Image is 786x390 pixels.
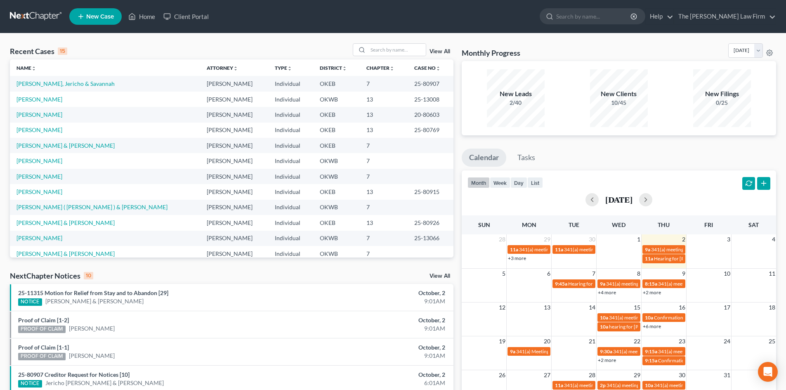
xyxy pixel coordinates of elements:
div: Recent Cases [10,46,67,56]
span: 8 [636,269,641,279]
a: Chapterunfold_more [366,65,394,71]
span: 4 [771,234,776,244]
span: 341(a) meeting for [PERSON_NAME] [651,246,731,253]
span: 18 [768,303,776,312]
div: 2/40 [487,99,545,107]
div: NOTICE [18,380,42,388]
td: 7 [360,246,408,261]
i: unfold_more [287,66,292,71]
span: 19 [498,336,506,346]
span: 341(a) meeting for [PERSON_NAME] & [PERSON_NAME] [606,281,729,287]
span: 341(a) meeting for [PERSON_NAME] [519,246,599,253]
span: Wed [612,221,625,228]
td: [PERSON_NAME] [200,92,268,107]
td: OKEB [313,138,360,153]
span: 9a [645,246,650,253]
a: +2 more [643,289,661,295]
input: Search by name... [368,44,426,56]
td: Individual [268,92,313,107]
a: Districtunfold_more [320,65,347,71]
div: 9:01AM [308,324,445,333]
span: 11a [645,255,653,262]
td: [PERSON_NAME] [200,184,268,199]
button: day [510,177,527,188]
td: Individual [268,138,313,153]
a: Calendar [462,149,506,167]
td: [PERSON_NAME] [200,107,268,122]
td: OKEB [313,184,360,199]
span: 3 [726,234,731,244]
td: 7 [360,76,408,91]
div: 9:01AM [308,352,445,360]
a: Proof of Claim [1-1] [18,344,69,351]
a: [PERSON_NAME] [17,173,62,180]
span: 11a [555,246,563,253]
td: 13 [360,123,408,138]
span: 22 [633,336,641,346]
div: NextChapter Notices [10,271,93,281]
a: The [PERSON_NAME] Law Firm [674,9,776,24]
span: 341(a) meeting for [PERSON_NAME] [609,314,689,321]
td: Individual [268,123,313,138]
a: Attorneyunfold_more [207,65,238,71]
a: Nameunfold_more [17,65,36,71]
a: Typeunfold_more [275,65,292,71]
span: Fri [704,221,713,228]
a: [PERSON_NAME] & [PERSON_NAME] [45,297,144,305]
td: 25-13066 [408,231,453,246]
td: Individual [268,169,313,184]
span: 9:15a [645,348,657,355]
span: 16 [678,303,686,312]
a: +6 more [643,323,661,329]
span: 21 [588,336,596,346]
span: 30 [678,370,686,380]
span: 8:15a [645,281,657,287]
span: 11 [768,269,776,279]
div: 15 [58,47,67,55]
a: +4 more [598,289,616,295]
td: Individual [268,184,313,199]
a: Case Nounfold_more [414,65,441,71]
a: 25-80907 Creditor Request for Notices [10] [18,371,130,378]
div: October, 2 [308,371,445,379]
a: [PERSON_NAME] [17,96,62,103]
td: OKWB [313,246,360,261]
a: [PERSON_NAME] [17,188,62,195]
a: [PERSON_NAME] [69,352,115,360]
span: 9:45a [555,281,567,287]
span: New Case [86,14,114,20]
a: Tasks [510,149,543,167]
td: 7 [360,231,408,246]
td: 13 [360,215,408,230]
a: 25-11315 Motion for Relief from Stay and to Abandon [29] [18,289,168,296]
td: [PERSON_NAME] [200,246,268,261]
button: list [527,177,543,188]
a: View All [430,273,450,279]
a: [PERSON_NAME] [69,324,115,333]
td: Individual [268,107,313,122]
a: Home [124,9,159,24]
i: unfold_more [389,66,394,71]
span: 31 [723,370,731,380]
a: Client Portal [159,9,213,24]
td: OKWB [313,169,360,184]
a: +3 more [508,255,526,261]
input: Search by name... [556,9,632,24]
div: 10/45 [590,99,648,107]
span: 341(a) meeting for [PERSON_NAME] & [PERSON_NAME] [654,382,777,388]
span: 2 [681,234,686,244]
td: [PERSON_NAME] [200,231,268,246]
a: [PERSON_NAME] ( [PERSON_NAME] ) & [PERSON_NAME] [17,203,168,210]
span: Tue [569,221,579,228]
td: 25-80907 [408,76,453,91]
div: New Leads [487,89,545,99]
td: Individual [268,200,313,215]
a: View All [430,49,450,54]
span: 5 [501,269,506,279]
span: 29 [543,234,551,244]
span: 341(a) meeting for [PERSON_NAME] & [PERSON_NAME] [658,281,781,287]
a: [PERSON_NAME] & [PERSON_NAME] [17,142,115,149]
td: Individual [268,215,313,230]
span: 10a [600,314,608,321]
div: New Clients [590,89,648,99]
